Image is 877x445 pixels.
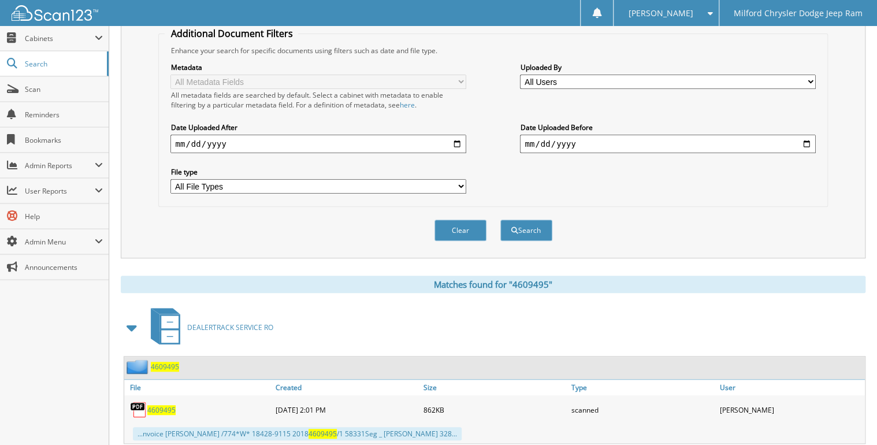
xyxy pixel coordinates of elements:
div: 862KB [421,398,568,421]
button: Clear [434,220,486,241]
input: start [170,135,466,153]
a: File [124,380,272,395]
div: [PERSON_NAME] [717,398,865,421]
span: 4609495 [309,429,337,439]
button: Search [500,220,552,241]
div: [DATE] 2:01 PM [272,398,420,421]
a: Type [568,380,716,395]
a: 4609495 [147,405,176,415]
label: Date Uploaded After [170,123,466,132]
iframe: Chat Widget [819,390,877,445]
div: Enhance your search for specific documents using filters such as date and file type. [165,46,821,55]
span: DEALERTRACK SERVICE RO [187,322,273,332]
div: ...nvoice [PERSON_NAME] /774*W* 18428-9115 2018 /1 58331Seg _ [PERSON_NAME] 328... [133,427,462,440]
a: here [399,100,414,110]
span: Help [25,212,103,221]
label: Uploaded By [520,62,815,72]
span: Reminders [25,110,103,120]
span: Cabinets [25,34,95,43]
input: end [520,135,815,153]
div: scanned [568,398,716,421]
span: User Reports [25,186,95,196]
span: [PERSON_NAME] [628,10,693,17]
span: Announcements [25,262,103,272]
span: Search [25,59,101,69]
a: Size [421,380,568,395]
label: Metadata [170,62,466,72]
a: User [717,380,865,395]
span: Bookmarks [25,135,103,145]
label: File type [170,167,466,177]
a: DEALERTRACK SERVICE RO [144,305,273,350]
div: Matches found for "4609495" [121,276,865,293]
img: scan123-logo-white.svg [12,5,98,21]
span: Admin Menu [25,237,95,247]
label: Date Uploaded Before [520,123,815,132]
span: Milford Chrysler Dodge Jeep Ram [734,10,863,17]
legend: Additional Document Filters [165,27,298,40]
a: Created [272,380,420,395]
span: Admin Reports [25,161,95,170]
img: folder2.png [127,359,151,374]
a: 4609495 [151,362,179,372]
div: All metadata fields are searched by default. Select a cabinet with metadata to enable filtering b... [170,90,466,110]
img: PDF.png [130,401,147,418]
span: Scan [25,84,103,94]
